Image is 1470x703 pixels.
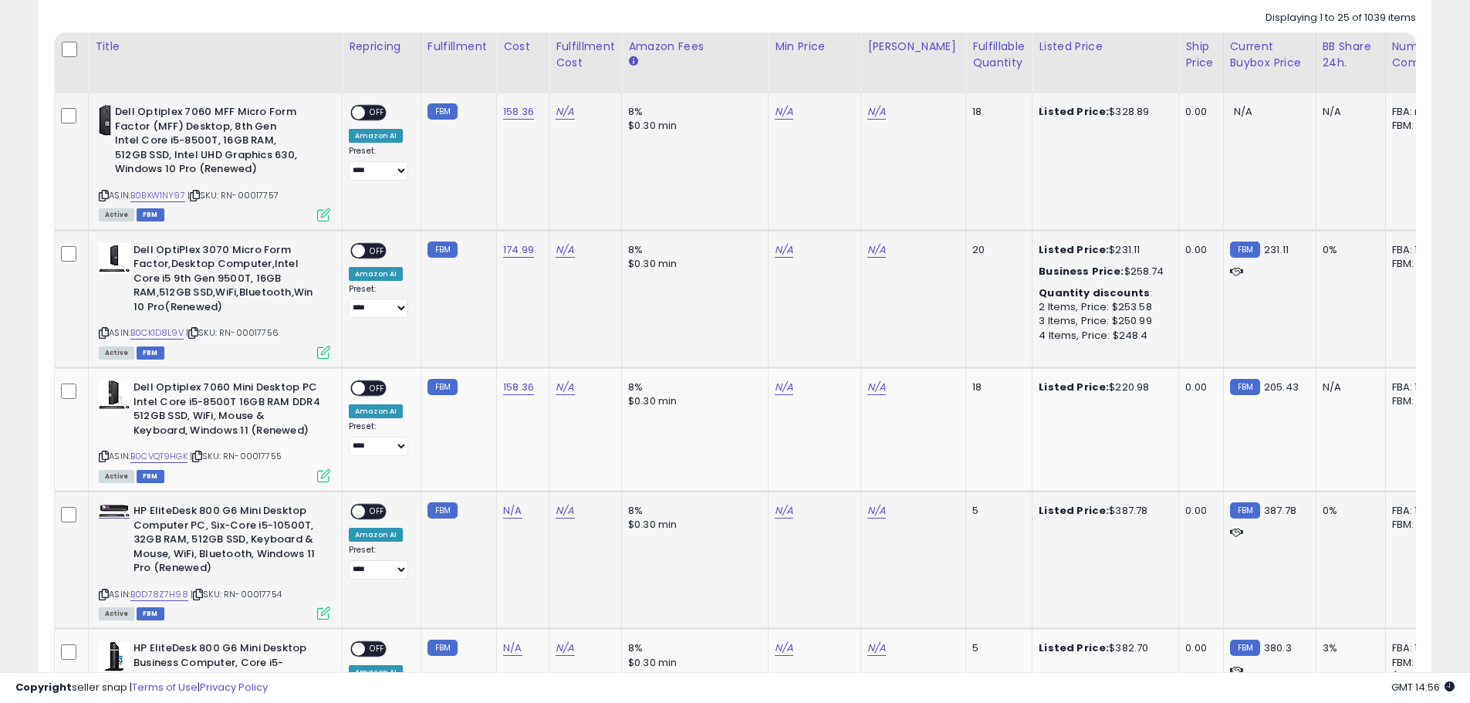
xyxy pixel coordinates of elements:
div: N/A [1323,380,1374,394]
div: 8% [628,243,756,257]
span: N/A [1234,104,1252,119]
span: OFF [365,244,390,257]
span: OFF [365,643,390,656]
div: 5 [972,641,1020,655]
div: FBM: 2 [1392,518,1443,532]
div: Min Price [775,39,854,55]
a: B0BXW1NY97 [130,189,185,202]
div: $0.30 min [628,119,756,133]
span: OFF [365,382,390,395]
span: OFF [365,106,390,120]
a: N/A [556,380,574,395]
div: Fulfillment [427,39,490,55]
b: Dell OptiPlex 3070 Micro Form Factor,Desktop Computer,Intel Core i5 9th Gen 9500T, 16GB RAM,512GB... [133,243,321,319]
div: ASIN: [99,105,330,219]
small: FBM [427,103,458,120]
b: Dell Optiplex 7060 Mini Desktop PC Intel Core i5-8500T 16GB RAM DDR4 512GB SSD, WiFi, Mouse & Key... [133,380,321,441]
a: 158.36 [503,104,534,120]
div: Amazon AI [349,528,403,542]
div: FBA: 1 [1392,243,1443,257]
div: 0% [1323,504,1374,518]
a: Terms of Use [132,680,198,695]
a: N/A [775,503,793,519]
div: $387.78 [1039,504,1167,518]
div: ASIN: [99,504,330,618]
div: 20 [972,243,1020,257]
span: All listings currently available for purchase on Amazon [99,208,134,221]
span: All listings currently available for purchase on Amazon [99,346,134,360]
span: | SKU: RN-00017756 [186,326,279,339]
div: $258.74 [1039,265,1167,279]
div: 0.00 [1185,243,1211,257]
a: 174.99 [503,242,534,258]
b: Dell Optiplex 7060 MFF Micro Form Factor (MFF) Desktop, 8th Gen Intel Core i5-8500T, 16GB RAM, 51... [115,105,302,181]
a: N/A [775,640,793,656]
a: Privacy Policy [200,680,268,695]
strong: Copyright [15,680,72,695]
div: 0.00 [1185,641,1211,655]
a: N/A [775,242,793,258]
img: 31hEHO37lAL._SL40_.jpg [99,505,130,517]
div: Current Buybox Price [1230,39,1309,71]
a: B0CVQT9HGK [130,450,188,463]
div: 0.00 [1185,380,1211,394]
img: 41V74guYPFL._SL40_.jpg [99,380,130,409]
a: N/A [775,104,793,120]
small: FBM [1230,640,1260,656]
a: N/A [867,640,886,656]
div: 3% [1323,641,1374,655]
div: $220.98 [1039,380,1167,394]
div: : [1039,286,1167,300]
small: FBM [427,242,458,258]
div: Title [95,39,336,55]
a: N/A [867,242,886,258]
span: 2025-08-11 14:56 GMT [1391,680,1455,695]
b: HP EliteDesk 800 G6 Mini Desktop Computer PC, Six-Core i5-10500T, 32GB RAM, 512GB SSD, Keyboard &... [133,504,321,580]
div: 3 Items, Price: $250.99 [1039,314,1167,328]
div: Num of Comp. [1392,39,1448,71]
div: $0.30 min [628,257,756,271]
small: FBM [1230,242,1260,258]
a: N/A [503,640,522,656]
span: 387.78 [1264,503,1296,518]
small: FBM [427,379,458,395]
span: FBM [137,208,164,221]
div: Preset: [349,545,409,580]
a: B0D78Z7H98 [130,588,188,601]
div: seller snap | | [15,681,268,695]
div: 0% [1323,243,1374,257]
span: All listings currently available for purchase on Amazon [99,470,134,483]
b: Quantity discounts [1039,286,1150,300]
div: 8% [628,641,756,655]
b: Listed Price: [1039,104,1109,119]
a: N/A [867,104,886,120]
b: Listed Price: [1039,242,1109,257]
div: $328.89 [1039,105,1167,119]
div: Displaying 1 to 25 of 1039 items [1266,11,1416,25]
img: 31iEB1JKKdL._SL40_.jpg [99,641,130,672]
div: $0.30 min [628,394,756,408]
div: FBA: 1 [1392,504,1443,518]
span: 380.3 [1264,640,1292,655]
span: OFF [365,505,390,519]
div: Fulfillment Cost [556,39,615,71]
span: 205.43 [1264,380,1299,394]
div: Ship Price [1185,39,1216,71]
div: FBA: n/a [1392,105,1443,119]
div: 0.00 [1185,105,1211,119]
div: 0.00 [1185,504,1211,518]
div: $0.30 min [628,518,756,532]
div: 8% [628,504,756,518]
div: Preset: [349,146,409,181]
a: N/A [556,503,574,519]
div: Preset: [349,284,409,319]
span: FBM [137,470,164,483]
b: Listed Price: [1039,380,1109,394]
b: Listed Price: [1039,640,1109,655]
div: Cost [503,39,542,55]
span: FBM [137,607,164,620]
img: 41fxiZCwsdL._SL40_.jpg [99,105,111,136]
div: ASIN: [99,243,330,357]
div: FBA: 1 [1392,641,1443,655]
div: $231.11 [1039,243,1167,257]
